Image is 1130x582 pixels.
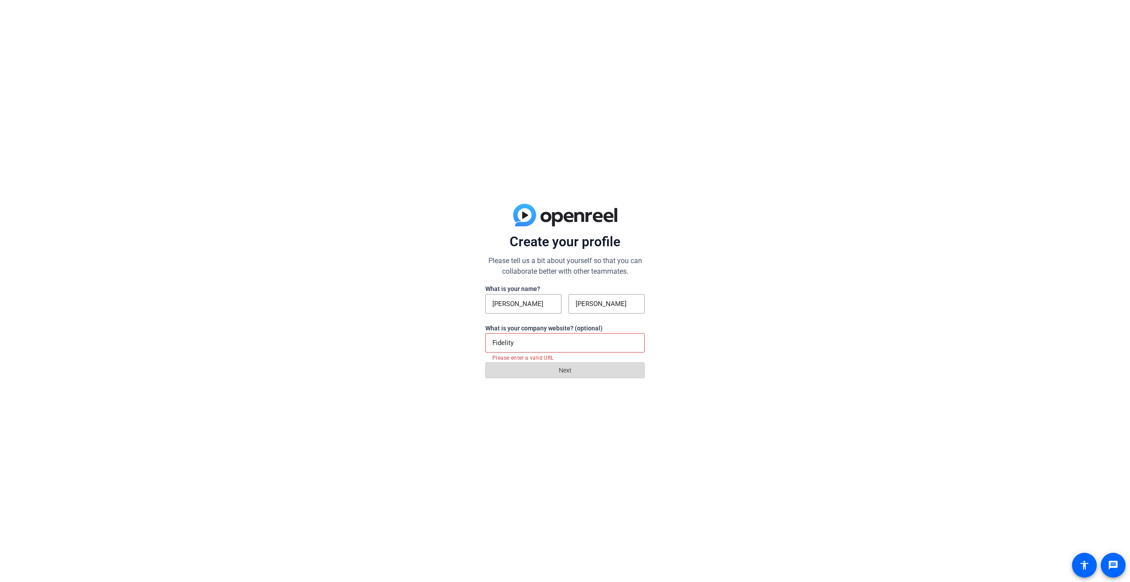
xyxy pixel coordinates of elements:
input: Enter here [492,338,638,348]
p: Create your profile [485,233,645,250]
img: blue-gradient.svg [513,204,617,227]
input: First Name [492,299,554,309]
p: Please tell us a bit about yourself so that you can collaborate better with other teammates. [485,256,645,277]
mat-error: Please enter a valid URL [492,353,638,362]
mat-icon: message [1108,560,1118,570]
input: Last Name [576,299,638,309]
span: Next [559,362,572,379]
label: What is your name? [485,285,540,292]
label: What is your company website? (optional) [485,325,603,332]
button: Next [485,362,645,378]
mat-icon: accessibility [1079,560,1090,570]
